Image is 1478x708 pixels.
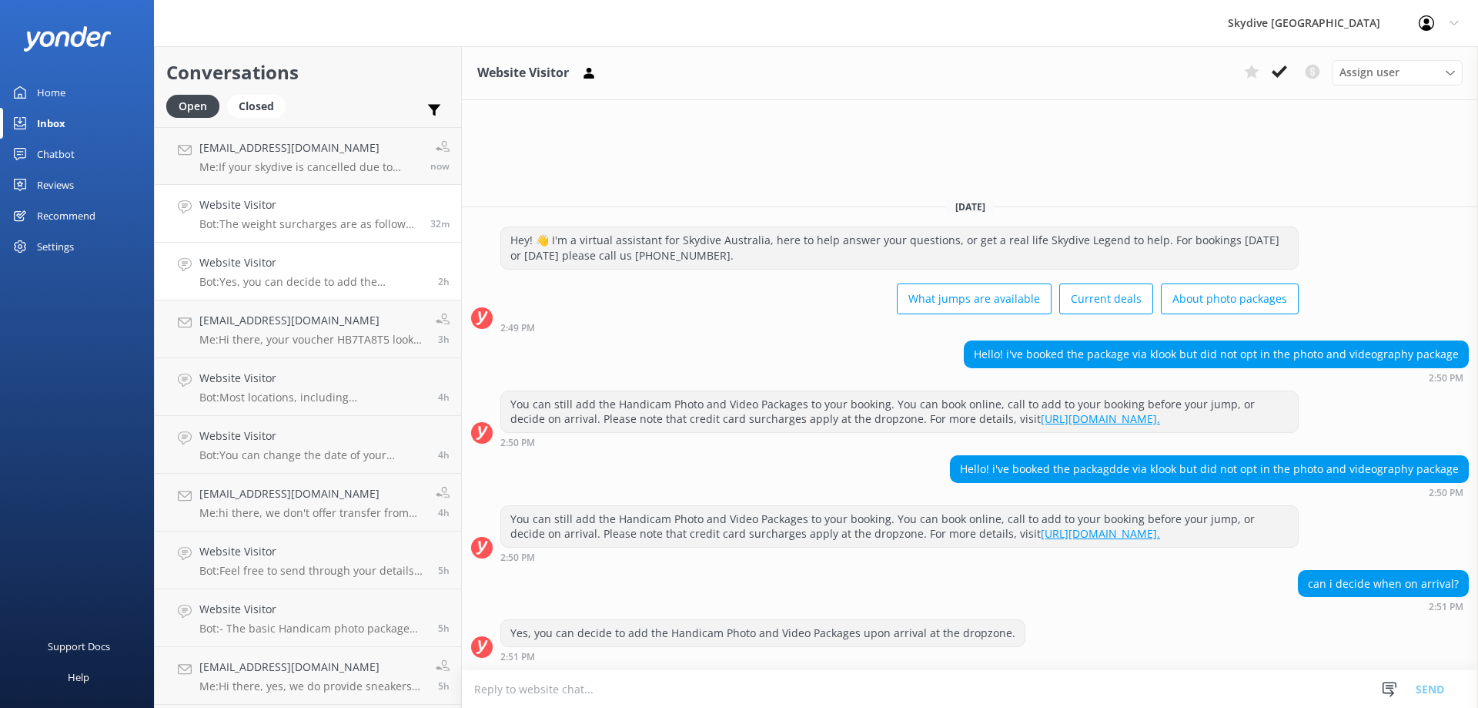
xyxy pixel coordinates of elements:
div: Chatbot [37,139,75,169]
p: Bot: - The basic Handicam photo package costs $129 per person and includes photos of your entire ... [199,622,426,636]
p: Bot: You can change the date of your skydive booking. Please ensure you provide at least 24 hours... [199,448,426,462]
img: yonder-white-logo.png [23,26,112,52]
h4: Website Visitor [199,254,426,271]
div: Support Docs [48,631,110,662]
div: Open [166,95,219,118]
div: Sep 18 2025 02:51pm (UTC +10:00) Australia/Brisbane [500,651,1025,662]
div: Yes, you can decide to add the Handicam Photo and Video Packages upon arrival at the dropzone. [501,620,1025,646]
h3: Website Visitor [477,63,569,83]
a: Website VisitorBot:The weight surcharges are as follows, payable at the drop zone: - 94kg - 104kg... [155,185,461,243]
div: Closed [227,95,286,118]
p: Me: hi there, we don't offer transfer from [GEOGRAPHIC_DATA][PERSON_NAME] [199,506,424,520]
div: Hey! 👋 I'm a virtual assistant for Skydive Australia, here to help answer your questions, or get ... [501,227,1298,268]
div: Hello! i've booked the package via klook but did not opt in the photo and videography package [965,341,1468,367]
strong: 2:49 PM [500,324,535,333]
h4: Website Visitor [199,428,426,445]
span: Sep 18 2025 05:15pm (UTC +10:00) Australia/Brisbane [430,217,450,230]
h4: [EMAIL_ADDRESS][DOMAIN_NAME] [199,659,424,676]
div: Sep 18 2025 02:50pm (UTC +10:00) Australia/Brisbane [964,372,1469,383]
span: Sep 18 2025 02:51pm (UTC +10:00) Australia/Brisbane [438,275,450,288]
strong: 2:51 PM [1429,602,1463,612]
a: Website VisitorBot:You can change the date of your skydive booking. Please ensure you provide at ... [155,416,461,474]
button: About photo packages [1161,284,1299,314]
h4: Website Visitor [199,601,426,618]
p: Bot: Yes, you can decide to add the Handicam Photo and Video Packages upon arrival at the dropzone. [199,275,426,289]
strong: 2:50 PM [500,553,535,562]
div: You can still add the Handicam Photo and Video Packages to your booking. You can book online, cal... [501,506,1298,547]
div: Settings [37,231,74,262]
span: Sep 18 2025 12:39pm (UTC +10:00) Australia/Brisbane [438,564,450,577]
div: Assign User [1332,60,1463,85]
p: Me: If your skydive is cancelled due to weather, you can reschedule [DATE] or ask for full refund... [199,160,419,174]
div: Home [37,77,65,108]
h4: [EMAIL_ADDRESS][DOMAIN_NAME] [199,312,424,329]
div: Hello! i've booked the packagdde via klook but did not opt in the photo and videography package [951,456,1468,482]
div: Help [68,662,89,693]
a: [EMAIL_ADDRESS][DOMAIN_NAME]Me:Hi there, your voucher HB7TA8T5 looks good, it will valid until [D... [155,300,461,358]
p: Bot: Most locations, including [GEOGRAPHIC_DATA], offer street parking, both paid and unpaid, but... [199,391,426,404]
span: [DATE] [946,200,995,213]
div: Sep 18 2025 02:50pm (UTC +10:00) Australia/Brisbane [500,437,1299,448]
div: can i decide when on arrival? [1299,571,1468,597]
button: What jumps are available [897,284,1052,314]
div: You can still add the Handicam Photo and Video Packages to your booking. You can book online, cal... [501,391,1298,432]
span: Sep 18 2025 01:51pm (UTC +10:00) Australia/Brisbane [438,333,450,346]
a: [URL][DOMAIN_NAME]. [1041,526,1160,541]
div: Recommend [37,200,95,231]
a: Open [166,97,227,114]
span: Sep 18 2025 12:32pm (UTC +10:00) Australia/Brisbane [438,622,450,635]
strong: 2:50 PM [500,438,535,448]
strong: 2:51 PM [500,653,535,662]
button: Current deals [1059,284,1153,314]
a: Website VisitorBot:Most locations, including [GEOGRAPHIC_DATA], offer street parking, both paid a... [155,358,461,416]
a: [EMAIL_ADDRESS][DOMAIN_NAME]Me:If your skydive is cancelled due to weather, you can reschedule [D... [155,127,461,185]
span: Sep 18 2025 01:00pm (UTC +10:00) Australia/Brisbane [438,448,450,461]
p: Bot: The weight surcharges are as follows, payable at the drop zone: - 94kg - 104kgs = $55.00 AUD... [199,217,419,231]
span: Assign user [1339,64,1399,81]
a: [EMAIL_ADDRESS][DOMAIN_NAME]Me:Hi there, yes, we do provide sneakers at our drop zone5h [155,647,461,705]
span: Sep 18 2025 12:52pm (UTC +10:00) Australia/Brisbane [438,506,450,519]
h4: [EMAIL_ADDRESS][DOMAIN_NAME] [199,139,419,156]
a: Website VisitorBot:Yes, you can decide to add the Handicam Photo and Video Packages upon arrival ... [155,243,461,300]
div: Sep 18 2025 02:50pm (UTC +10:00) Australia/Brisbane [500,552,1299,562]
span: Sep 18 2025 01:28pm (UTC +10:00) Australia/Brisbane [438,391,450,404]
a: [EMAIL_ADDRESS][DOMAIN_NAME]Me:hi there, we don't offer transfer from [GEOGRAPHIC_DATA][PERSON_NA... [155,474,461,532]
h4: Website Visitor [199,196,419,213]
p: Bot: Feel free to send through your details to [EMAIL_ADDRESS][DOMAIN_NAME]. Our staff can let yo... [199,564,426,578]
div: Inbox [37,108,65,139]
a: [URL][DOMAIN_NAME]. [1041,411,1160,426]
div: Reviews [37,169,74,200]
h4: [EMAIL_ADDRESS][DOMAIN_NAME] [199,485,424,502]
div: Sep 18 2025 02:51pm (UTC +10:00) Australia/Brisbane [1298,601,1469,612]
h4: Website Visitor [199,543,426,560]
a: Website VisitorBot:Feel free to send through your details to [EMAIL_ADDRESS][DOMAIN_NAME]. Our st... [155,532,461,589]
div: Sep 18 2025 02:49pm (UTC +10:00) Australia/Brisbane [500,322,1299,333]
a: Closed [227,97,293,114]
p: Me: Hi there, yes, we do provide sneakers at our drop zone [199,679,424,693]
p: Me: Hi there, your voucher HB7TA8T5 looks good, it will valid until [DATE], you can call us or em... [199,333,424,347]
h4: Website Visitor [199,370,426,387]
strong: 2:50 PM [1429,374,1463,383]
strong: 2:50 PM [1429,488,1463,498]
a: Website VisitorBot:- The basic Handicam photo package costs $129 per person and includes photos o... [155,589,461,647]
span: Sep 18 2025 12:10pm (UTC +10:00) Australia/Brisbane [438,679,450,693]
h2: Conversations [166,58,450,87]
div: Sep 18 2025 02:50pm (UTC +10:00) Australia/Brisbane [950,487,1469,498]
span: Sep 18 2025 05:48pm (UTC +10:00) Australia/Brisbane [430,159,450,173]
